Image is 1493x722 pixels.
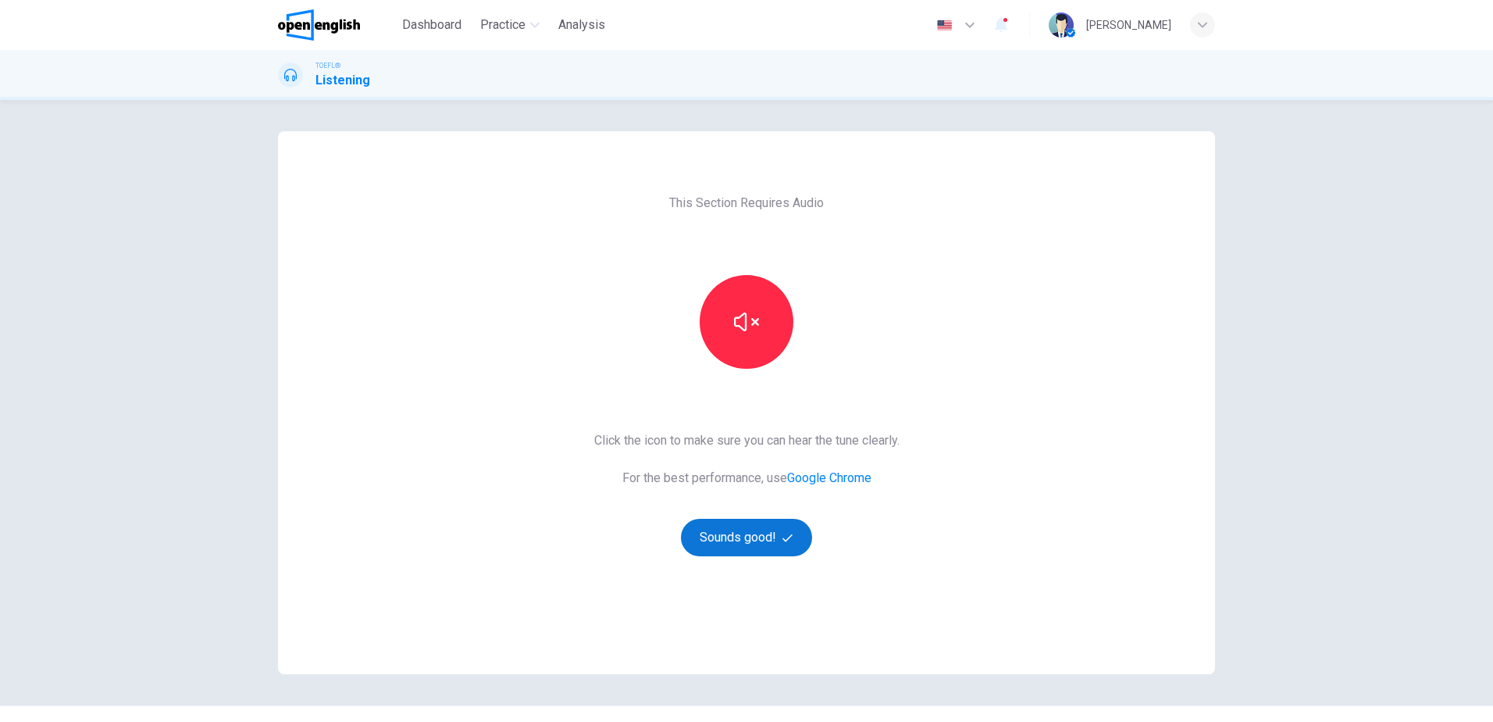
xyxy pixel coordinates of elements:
[558,16,605,34] span: Analysis
[480,16,526,34] span: Practice
[681,519,812,556] button: Sounds good!
[1049,13,1074,38] img: Profile picture
[278,9,360,41] img: OpenEnglish logo
[594,431,900,450] span: Click the icon to make sure you can hear the tune clearly.
[315,71,370,90] h1: Listening
[935,20,954,31] img: en
[552,11,611,39] button: Analysis
[669,194,824,213] span: This Section Requires Audio
[396,11,468,39] button: Dashboard
[315,60,340,71] span: TOEFL®
[474,11,546,39] button: Practice
[278,9,396,41] a: OpenEnglish logo
[1086,16,1171,34] div: [PERSON_NAME]
[594,469,900,488] span: For the best performance, use
[787,470,871,485] a: Google Chrome
[402,16,461,34] span: Dashboard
